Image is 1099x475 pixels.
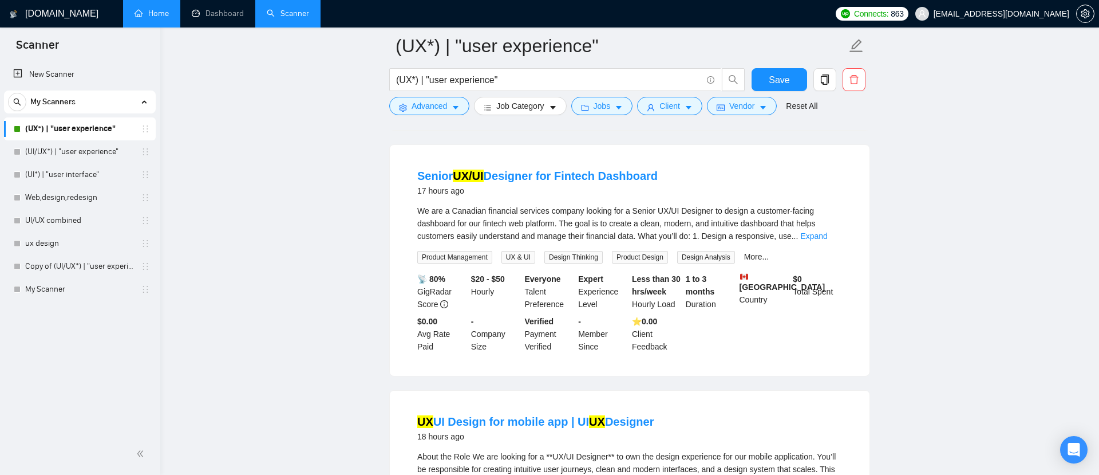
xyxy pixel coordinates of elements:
a: UXUI Design for mobile app | UIUXDesigner [417,415,654,428]
button: Save [752,68,807,91]
a: UI/UX combined [25,209,134,232]
div: Experience Level [576,273,630,311]
b: - [578,317,581,326]
a: homeHome [135,9,169,18]
a: Web,design,redesign [25,186,134,209]
span: caret-down [759,103,767,112]
img: logo [10,5,18,23]
div: Payment Verified [523,315,576,353]
span: holder [141,285,150,294]
span: Save [769,73,789,87]
span: caret-down [615,103,623,112]
button: delete [843,68,865,91]
span: holder [141,170,150,179]
button: search [722,68,745,91]
a: Expand [800,231,827,241]
mark: UX [417,415,433,428]
div: 17 hours ago [417,184,658,198]
span: user [918,10,926,18]
span: copy [814,74,836,85]
div: Hourly Load [630,273,683,311]
span: folder [581,103,589,112]
a: dashboardDashboard [192,9,244,18]
a: SeniorUX/UIDesigner for Fintech Dashboard [417,170,658,182]
a: More... [744,252,769,261]
span: caret-down [685,103,693,112]
button: userClientcaret-down [637,97,702,115]
b: $20 - $50 [471,274,505,284]
div: Duration [683,273,737,311]
button: search [8,93,26,111]
b: Everyone [525,274,561,284]
a: (UI*) | "user interface" [25,163,134,186]
span: Product Design [612,251,668,264]
b: Expert [578,274,603,284]
span: Jobs [594,100,611,112]
b: $0.00 [417,317,437,326]
span: 863 [891,7,903,20]
a: (UX*) | "user experience" [25,117,134,140]
b: ⭐️ 0.00 [632,317,657,326]
span: bars [484,103,492,112]
span: Design Analysis [677,251,735,264]
div: Client Feedback [630,315,683,353]
div: Company Size [469,315,523,353]
img: upwork-logo.png [841,9,850,18]
span: My Scanners [30,91,76,113]
a: searchScanner [267,9,309,18]
button: idcardVendorcaret-down [707,97,777,115]
span: Advanced [412,100,447,112]
span: Product Management [417,251,492,264]
div: Avg Rate Paid [415,315,469,353]
span: holder [141,124,150,134]
div: 18 hours ago [417,430,654,443]
input: Scanner name... [396,32,847,60]
div: Open Intercom Messenger [1060,436,1088,464]
span: holder [141,239,150,248]
span: UX & UI [501,251,535,264]
a: setting [1076,9,1094,18]
span: We are a Canadian financial services company looking for a Senior UX/UI Designer to design a cust... [417,206,816,241]
mark: UX/UI [453,170,483,182]
span: Design Thinking [544,251,603,264]
input: Search Freelance Jobs... [396,73,702,87]
span: caret-down [452,103,460,112]
div: We are a Canadian financial services company looking for a Senior UX/UI Designer to design a cust... [417,205,842,242]
div: Total Spent [790,273,844,311]
span: info-circle [440,300,448,308]
button: copy [813,68,836,91]
span: delete [843,74,865,85]
a: New Scanner [13,63,147,86]
button: settingAdvancedcaret-down [389,97,469,115]
span: holder [141,216,150,225]
a: My Scanner [25,278,134,301]
div: GigRadar Score [415,273,469,311]
a: ux design [25,232,134,255]
span: double-left [136,448,148,460]
b: - [471,317,474,326]
div: Hourly [469,273,523,311]
span: edit [849,38,864,53]
span: setting [1077,9,1094,18]
span: Client [659,100,680,112]
button: barsJob Categorycaret-down [474,97,566,115]
div: Talent Preference [523,273,576,311]
span: user [647,103,655,112]
span: holder [141,147,150,156]
div: Country [737,273,791,311]
span: idcard [717,103,725,112]
span: caret-down [549,103,557,112]
b: 📡 80% [417,274,445,284]
div: Member Since [576,315,630,353]
a: (UI/UX*) | "user experience" [25,140,134,163]
span: ... [792,231,798,241]
b: [GEOGRAPHIC_DATA] [740,273,825,292]
span: info-circle [707,76,714,84]
a: Copy of (UI/UX*) | "user experience" [25,255,134,278]
button: setting [1076,5,1094,23]
span: Vendor [729,100,754,112]
button: folderJobscaret-down [571,97,633,115]
span: Connects: [854,7,888,20]
li: New Scanner [4,63,156,86]
b: Verified [525,317,554,326]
